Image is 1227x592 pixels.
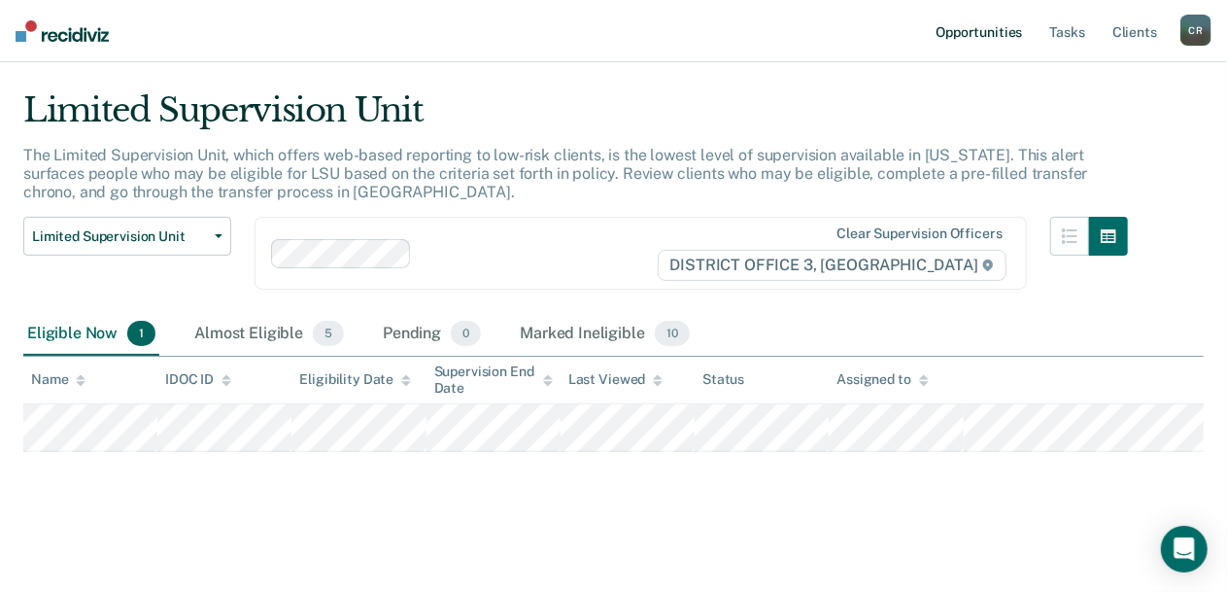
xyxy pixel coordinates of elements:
p: The Limited Supervision Unit, which offers web-based reporting to low-risk clients, is the lowest... [23,146,1088,201]
div: Almost Eligible5 [190,313,348,356]
div: Supervision End Date [434,364,553,397]
div: Limited Supervision Unit [23,90,1128,146]
div: Open Intercom Messenger [1161,526,1208,573]
span: 1 [127,321,155,346]
div: C R [1180,15,1211,46]
span: 5 [313,321,344,346]
div: IDOC ID [165,371,231,388]
div: Marked Ineligible10 [516,313,693,356]
div: Clear supervision officers [836,226,1002,242]
span: 10 [655,321,690,346]
button: Limited Supervision Unit [23,217,231,256]
div: Last Viewed [568,371,663,388]
div: Status [702,371,744,388]
div: Eligibility Date [299,371,411,388]
div: Assigned to [836,371,928,388]
div: Pending0 [379,313,485,356]
span: 0 [451,321,481,346]
span: Limited Supervision Unit [32,228,207,245]
button: CR [1180,15,1211,46]
div: Name [31,371,85,388]
div: Eligible Now1 [23,313,159,356]
span: DISTRICT OFFICE 3, [GEOGRAPHIC_DATA] [658,250,1006,281]
img: Recidiviz [16,20,109,42]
